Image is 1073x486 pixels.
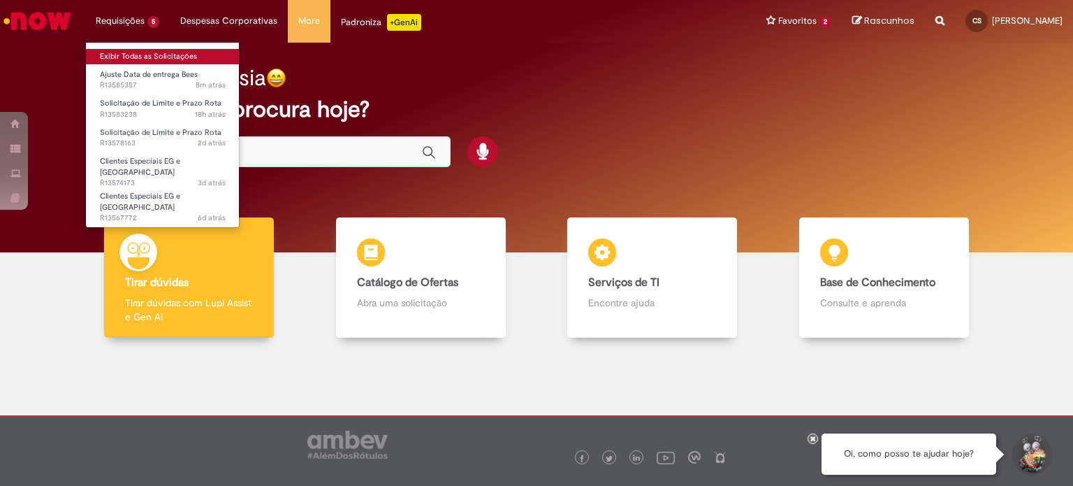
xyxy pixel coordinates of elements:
img: logo_footer_twitter.png [606,455,613,462]
img: logo_footer_youtube.png [657,448,675,466]
span: 18h atrás [195,109,226,120]
span: 3d atrás [198,178,226,188]
a: Rascunhos [852,15,914,28]
img: logo_footer_ambev_rotulo_gray.png [307,431,388,459]
a: Aberto R13567772 : Clientes Especiais EG e AS [86,189,240,219]
span: Favoritos [778,14,817,28]
span: Ajuste Data de entrega Bees [100,69,198,80]
a: Tirar dúvidas Tirar dúvidas com Lupi Assist e Gen Ai [73,217,305,338]
span: CS [972,16,981,25]
span: 6d atrás [198,213,226,223]
span: Solicitação de Limite e Prazo Rota [100,127,221,138]
span: R13583238 [100,109,226,120]
a: Base de Conhecimento Consulte e aprenda [768,217,1000,338]
span: 2 [819,16,831,28]
a: Serviços de TI Encontre ajuda [536,217,768,338]
p: Consulte e aprenda [820,296,948,310]
img: happy-face.png [266,68,286,88]
time: 28/09/2025 18:10:56 [198,178,226,188]
span: Despesas Corporativas [180,14,277,28]
a: Catálogo de Ofertas Abra uma solicitação [305,217,537,338]
img: logo_footer_facebook.png [578,455,585,462]
div: Padroniza [341,14,421,31]
span: R13567772 [100,213,226,224]
p: +GenAi [387,14,421,31]
span: Clientes Especiais EG e [GEOGRAPHIC_DATA] [100,156,180,178]
a: Aberto R13574173 : Clientes Especiais EG e AS [86,154,240,184]
span: R13574173 [100,178,226,189]
h2: O que você procura hoje? [106,97,968,122]
div: Oi, como posso te ajudar hoje? [822,434,996,475]
span: Clientes Especiais EG e [GEOGRAPHIC_DATA] [100,191,180,213]
img: logo_footer_naosei.png [714,451,727,464]
b: Base de Conhecimento [820,276,935,290]
img: logo_footer_workplace.png [688,451,701,464]
time: 25/09/2025 16:22:07 [198,213,226,223]
b: Tirar dúvidas [125,276,189,290]
a: Aberto R13585357 : Ajuste Data de entrega Bees [86,67,240,93]
span: More [298,14,320,28]
time: 29/09/2025 16:25:53 [198,138,226,148]
img: logo_footer_linkedin.png [633,455,640,463]
time: 30/09/2025 17:24:26 [195,109,226,120]
a: Aberto R13583238 : Solicitação de Limite e Prazo Rota [86,96,240,122]
span: R13578163 [100,138,226,149]
time: 01/10/2025 11:19:21 [196,80,226,90]
span: 5 [147,16,159,28]
b: Serviços de TI [588,276,659,290]
p: Encontre ajuda [588,296,716,310]
ul: Requisições [85,42,240,228]
span: Rascunhos [864,14,914,27]
span: Solicitação de Limite e Prazo Rota [100,98,221,108]
b: Catálogo de Ofertas [357,276,458,290]
span: 2d atrás [198,138,226,148]
img: ServiceNow [1,7,73,35]
span: [PERSON_NAME] [992,15,1063,27]
p: Tirar dúvidas com Lupi Assist e Gen Ai [125,296,253,324]
button: Iniciar Conversa de Suporte [1010,434,1052,476]
span: R13585357 [100,80,226,91]
span: Requisições [96,14,145,28]
a: Exibir Todas as Solicitações [86,49,240,64]
a: Aberto R13578163 : Solicitação de Limite e Prazo Rota [86,125,240,151]
span: 8m atrás [196,80,226,90]
p: Abra uma solicitação [357,296,485,310]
